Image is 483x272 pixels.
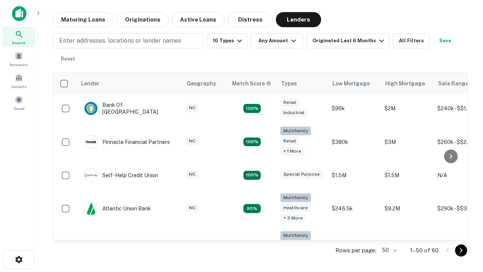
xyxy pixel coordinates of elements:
td: $1.5M [328,161,381,190]
div: Matching Properties: 17, hasApolloMatch: undefined [243,138,261,147]
div: + 3 more [280,214,306,223]
div: 50 [379,245,398,256]
span: Borrowers [10,62,28,68]
p: 1–50 of 60 [410,246,438,255]
button: Reset [56,51,80,66]
div: Multifamily [280,193,311,202]
div: Special Purpose [280,170,323,179]
td: $9.2M [381,190,434,228]
div: NC [186,137,198,145]
button: Distress [228,12,273,27]
div: Self-help Credit Union [84,168,158,182]
div: Multifamily [280,231,311,240]
div: NC [186,104,198,112]
h6: Match Score [232,79,270,88]
div: Matching Properties: 11, hasApolloMatch: undefined [243,171,261,180]
div: Bank Of [GEOGRAPHIC_DATA] [84,102,175,115]
button: 10 Types [207,33,248,48]
div: Matching Properties: 15, hasApolloMatch: undefined [243,104,261,113]
th: Lender [77,73,182,94]
a: Search [2,27,35,47]
a: Contacts [2,71,35,91]
button: All Filters [392,33,430,48]
div: NC [186,204,198,212]
span: Saved [14,105,25,111]
th: High Mortgage [381,73,434,94]
button: Active Loans [172,12,225,27]
img: capitalize-icon.png [12,6,26,21]
div: Atlantic Union Bank [84,202,151,215]
th: Types [277,73,328,94]
div: Geography [187,79,216,88]
td: $2M [381,94,434,123]
div: Multifamily [280,127,311,135]
div: Low Mortgage [332,79,370,88]
div: Sale Range [438,79,469,88]
td: $96k [328,94,381,123]
div: Originated Last 6 Months [312,36,386,45]
button: Save your search to get updates of matches that match your search criteria. [433,33,457,48]
div: High Mortgage [385,79,425,88]
div: Pinnacle Financial Partners [84,135,170,149]
button: Enter addresses, locations or lender names [53,33,204,48]
button: Originations [117,12,169,27]
div: Capitalize uses an advanced AI algorithm to match your search with the best lender. The match sco... [232,79,271,88]
button: Maturing Loans [53,12,114,27]
img: picture [85,169,97,182]
div: The Fidelity Bank [84,240,145,253]
div: Healthcare [280,204,311,212]
img: picture [85,136,97,148]
td: $246k [328,227,381,266]
td: $380k [328,123,381,161]
div: Types [281,79,297,88]
div: Industrial [280,108,308,117]
td: $3.2M [381,227,434,266]
td: $3M [381,123,434,161]
iframe: Chat Widget [445,212,483,248]
th: Low Mortgage [328,73,381,94]
button: Originated Last 6 Months [306,33,389,48]
th: Geography [182,73,228,94]
button: Any Amount [251,33,303,48]
td: $1.5M [381,161,434,190]
div: Retail [280,98,299,107]
img: picture [85,202,97,215]
th: Capitalize uses an advanced AI algorithm to match your search with the best lender. The match sco... [228,73,277,94]
img: picture [85,102,97,115]
div: Lender [81,79,99,88]
div: Matching Properties: 9, hasApolloMatch: undefined [243,204,261,213]
button: Go to next page [455,244,467,257]
div: Retail [280,137,299,145]
td: $246.5k [328,190,381,228]
div: NC [186,170,198,179]
p: Rows per page: [335,246,376,255]
div: + 1 more [280,147,304,156]
button: Lenders [276,12,321,27]
a: Saved [2,93,35,113]
span: Contacts [11,83,26,90]
p: Enter addresses, locations or lender names [59,36,181,45]
a: Borrowers [2,49,35,69]
span: Search [12,40,26,46]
